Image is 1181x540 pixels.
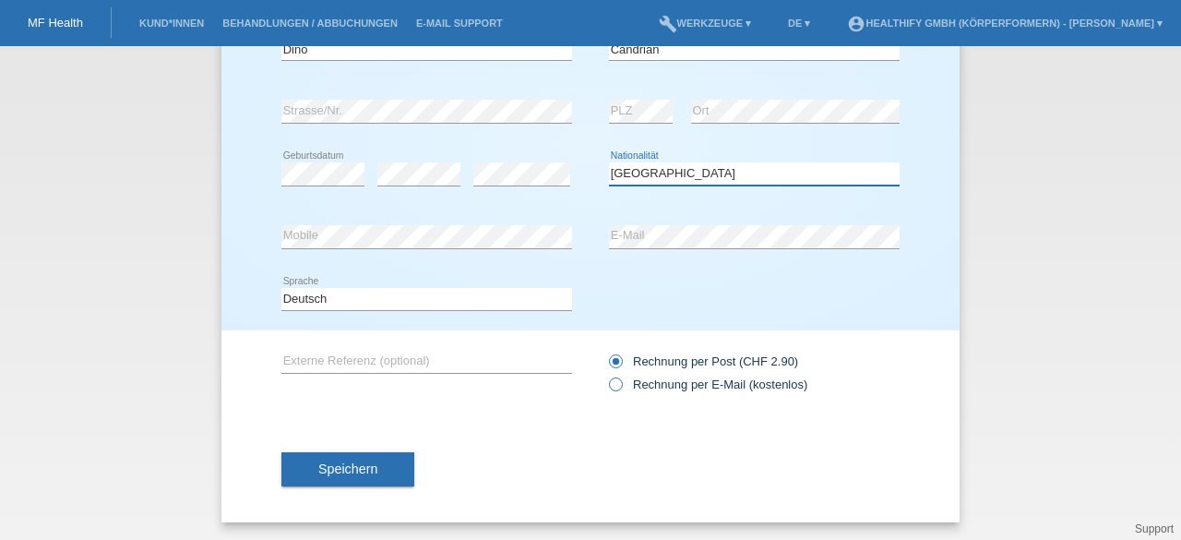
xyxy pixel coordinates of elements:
a: Behandlungen / Abbuchungen [213,18,407,29]
label: Rechnung per E-Mail (kostenlos) [609,378,807,391]
i: account_circle [847,15,865,33]
input: Rechnung per E-Mail (kostenlos) [609,378,621,401]
a: Kund*innen [130,18,213,29]
a: DE ▾ [779,18,819,29]
a: MF Health [28,16,83,30]
a: E-Mail Support [407,18,512,29]
label: Rechnung per Post (CHF 2.90) [609,354,798,368]
input: Rechnung per Post (CHF 2.90) [609,354,621,378]
i: build [659,15,677,33]
a: buildWerkzeuge ▾ [650,18,761,29]
a: Support [1135,522,1174,535]
span: Speichern [318,462,377,476]
button: Speichern [281,452,414,487]
a: account_circleHealthify GmbH (Körperformern) - [PERSON_NAME] ▾ [838,18,1172,29]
